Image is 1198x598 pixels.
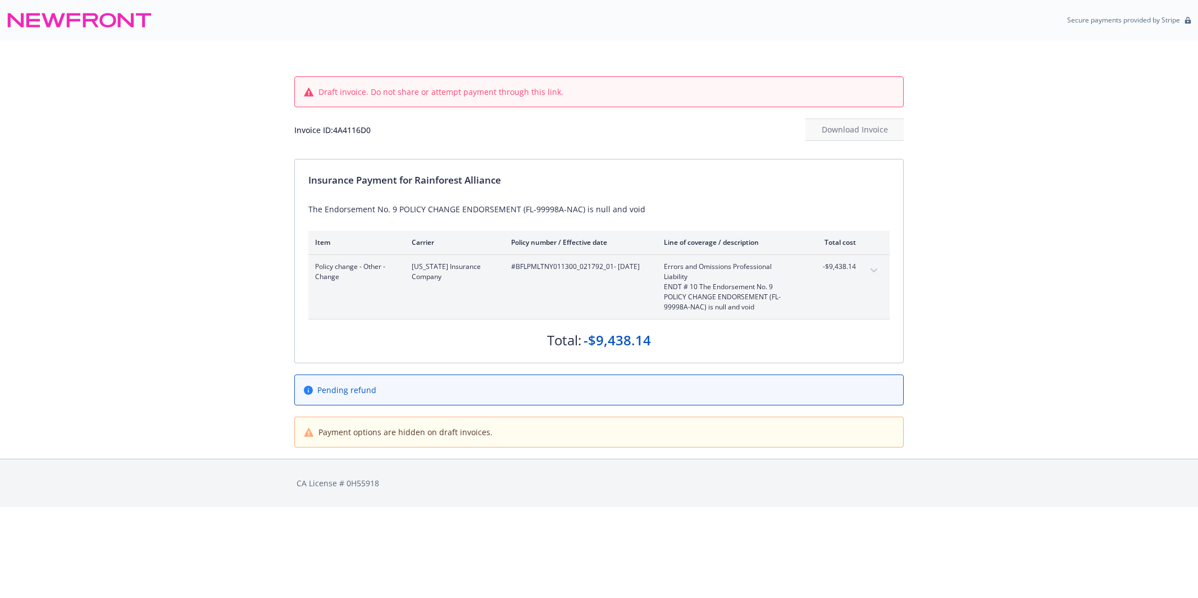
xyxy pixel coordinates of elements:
span: ENDT # 10 The Endorsement No. 9 POLICY CHANGE ENDORSEMENT (FL-99998A-NAC) is null and void [664,282,796,312]
span: -$9,438.14 [814,262,856,272]
div: Total cost [814,238,856,247]
button: Download Invoice [805,118,904,141]
span: Draft invoice. Do not share or attempt payment through this link. [318,86,563,98]
div: Carrier [412,238,493,247]
div: Policy number / Effective date [511,238,646,247]
span: [US_STATE] Insurance Company [412,262,493,282]
div: CA License # 0H55918 [297,477,901,489]
span: Policy change - Other - Change [315,262,394,282]
p: Secure payments provided by Stripe [1067,15,1180,25]
div: The Endorsement No. 9 POLICY CHANGE ENDORSEMENT (FL-99998A-NAC) is null and void [308,203,890,215]
span: Errors and Omissions Professional Liability [664,262,796,282]
div: Download Invoice [805,119,904,140]
div: Total: [547,331,581,350]
div: Insurance Payment for Rainforest Alliance [308,173,890,188]
div: Policy change - Other - Change[US_STATE] Insurance Company#BFLPMLTNY011300_021792_01- [DATE]Error... [308,255,890,319]
button: expand content [865,262,883,280]
span: Errors and Omissions Professional LiabilityENDT # 10 The Endorsement No. 9 POLICY CHANGE ENDORSEM... [664,262,796,312]
div: Line of coverage / description [664,238,796,247]
span: Payment options are hidden on draft invoices. [318,426,493,438]
div: -$9,438.14 [584,331,651,350]
div: Item [315,238,394,247]
div: Invoice ID: 4A4116D0 [294,124,371,136]
span: #BFLPMLTNY011300_021792_01 - [DATE] [511,262,646,272]
span: Pending refund [317,384,376,396]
